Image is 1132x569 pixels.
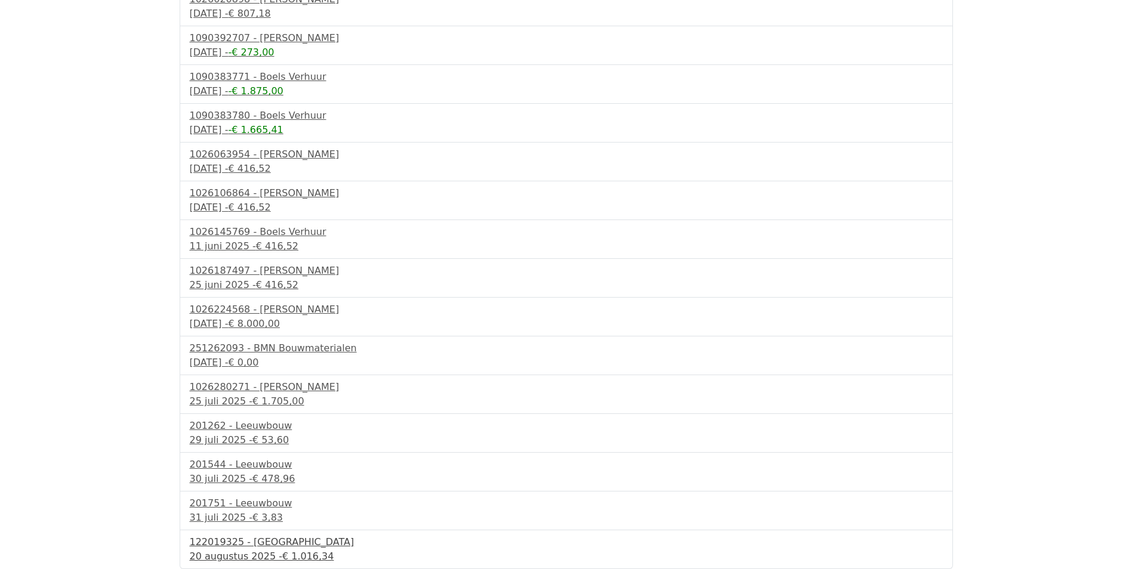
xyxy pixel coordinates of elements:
[228,357,258,368] span: € 0,00
[252,434,289,446] span: € 53,60
[190,457,943,472] div: 201544 - Leeuwbouw
[228,8,270,19] span: € 807,18
[190,302,943,331] a: 1026224568 - [PERSON_NAME][DATE] -€ 8.000,00
[190,535,943,549] div: 122019325 - [GEOGRAPHIC_DATA]
[190,186,943,200] div: 1026106864 - [PERSON_NAME]
[190,123,943,137] div: [DATE] -
[190,278,943,292] div: 25 juni 2025 -
[190,225,943,253] a: 1026145769 - Boels Verhuur11 juni 2025 -€ 416,52
[190,496,943,525] a: 201751 - Leeuwbouw31 juli 2025 -€ 3,83
[190,380,943,409] a: 1026280271 - [PERSON_NAME]25 juli 2025 -€ 1.705,00
[190,31,943,45] div: 1090392707 - [PERSON_NAME]
[190,264,943,292] a: 1026187497 - [PERSON_NAME]25 juni 2025 -€ 416,52
[256,240,298,252] span: € 416,52
[190,162,943,176] div: [DATE] -
[190,341,943,370] a: 251262093 - BMN Bouwmaterialen[DATE] -€ 0,00
[256,279,298,290] span: € 416,52
[190,419,943,433] div: 201262 - Leeuwbouw
[190,457,943,486] a: 201544 - Leeuwbouw30 juli 2025 -€ 478,96
[228,47,274,58] span: -€ 273,00
[190,84,943,98] div: [DATE] -
[228,85,283,97] span: -€ 1.875,00
[228,124,283,135] span: -€ 1.665,41
[190,535,943,564] a: 122019325 - [GEOGRAPHIC_DATA]20 augustus 2025 -€ 1.016,34
[228,318,280,329] span: € 8.000,00
[190,70,943,98] a: 1090383771 - Boels Verhuur[DATE] --€ 1.875,00
[190,317,943,331] div: [DATE] -
[190,45,943,60] div: [DATE] -
[190,496,943,511] div: 201751 - Leeuwbouw
[190,380,943,394] div: 1026280271 - [PERSON_NAME]
[252,395,304,407] span: € 1.705,00
[190,355,943,370] div: [DATE] -
[228,163,270,174] span: € 416,52
[190,472,943,486] div: 30 juli 2025 -
[190,147,943,176] a: 1026063954 - [PERSON_NAME][DATE] -€ 416,52
[190,419,943,447] a: 201262 - Leeuwbouw29 juli 2025 -€ 53,60
[190,31,943,60] a: 1090392707 - [PERSON_NAME][DATE] --€ 273,00
[190,341,943,355] div: 251262093 - BMN Bouwmaterialen
[190,186,943,215] a: 1026106864 - [PERSON_NAME][DATE] -€ 416,52
[190,433,943,447] div: 29 juli 2025 -
[190,109,943,123] div: 1090383780 - Boels Verhuur
[252,512,283,523] span: € 3,83
[190,109,943,137] a: 1090383780 - Boels Verhuur[DATE] --€ 1.665,41
[190,511,943,525] div: 31 juli 2025 -
[190,302,943,317] div: 1026224568 - [PERSON_NAME]
[190,239,943,253] div: 11 juni 2025 -
[190,7,943,21] div: [DATE] -
[190,225,943,239] div: 1026145769 - Boels Verhuur
[190,70,943,84] div: 1090383771 - Boels Verhuur
[190,264,943,278] div: 1026187497 - [PERSON_NAME]
[228,202,270,213] span: € 416,52
[282,551,334,562] span: € 1.016,34
[190,549,943,564] div: 20 augustus 2025 -
[190,147,943,162] div: 1026063954 - [PERSON_NAME]
[252,473,295,484] span: € 478,96
[190,394,943,409] div: 25 juli 2025 -
[190,200,943,215] div: [DATE] -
